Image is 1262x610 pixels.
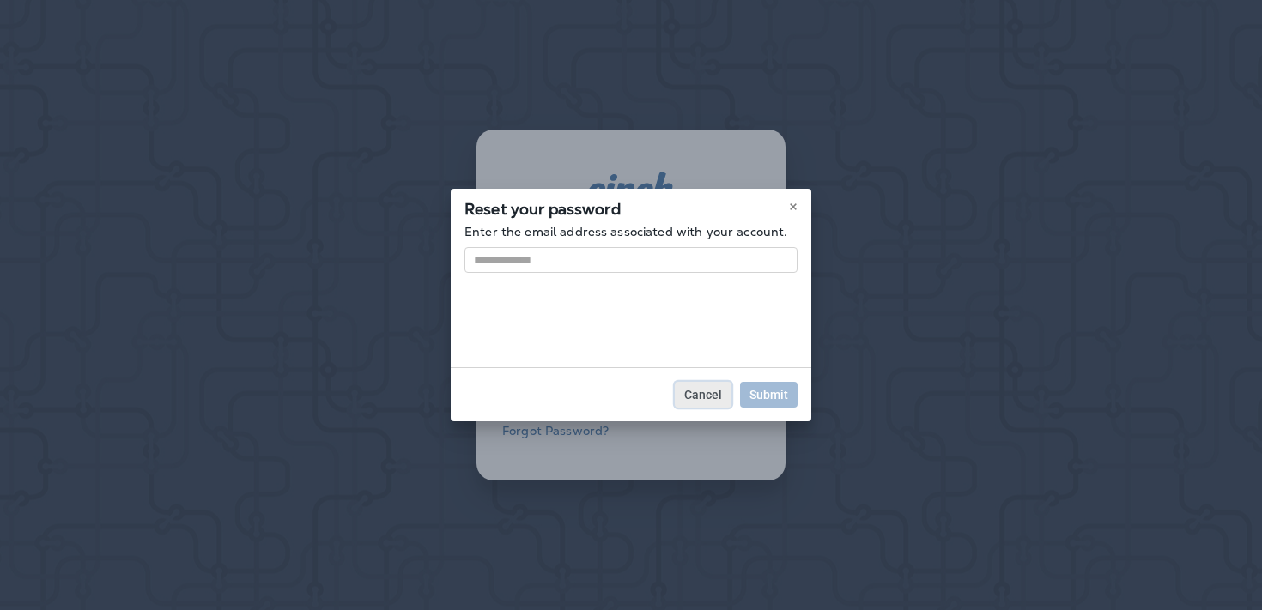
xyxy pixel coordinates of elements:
[464,225,798,239] p: Enter the email address associated with your account.
[464,287,725,353] iframe: reCAPTCHA
[675,382,731,408] button: Cancel
[684,389,722,401] span: Cancel
[740,382,798,408] button: Submit
[451,189,811,225] div: Reset your password
[749,389,788,401] span: Submit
